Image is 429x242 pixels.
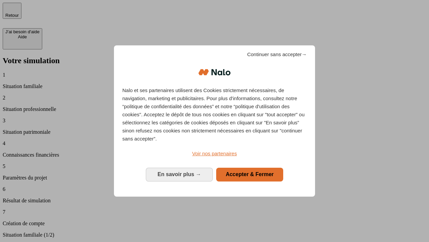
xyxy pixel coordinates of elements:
a: Voir nos partenaires [122,150,307,158]
button: Accepter & Fermer: Accepter notre traitement des données et fermer [216,168,283,181]
div: Bienvenue chez Nalo Gestion du consentement [114,45,315,196]
span: En savoir plus → [158,171,201,177]
span: Voir nos partenaires [192,151,237,156]
p: Nalo et ses partenaires utilisent des Cookies strictement nécessaires, de navigation, marketing e... [122,86,307,143]
span: Accepter & Fermer [226,171,273,177]
button: En savoir plus: Configurer vos consentements [146,168,213,181]
img: Logo [198,62,231,82]
span: Continuer sans accepter→ [247,50,307,58]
